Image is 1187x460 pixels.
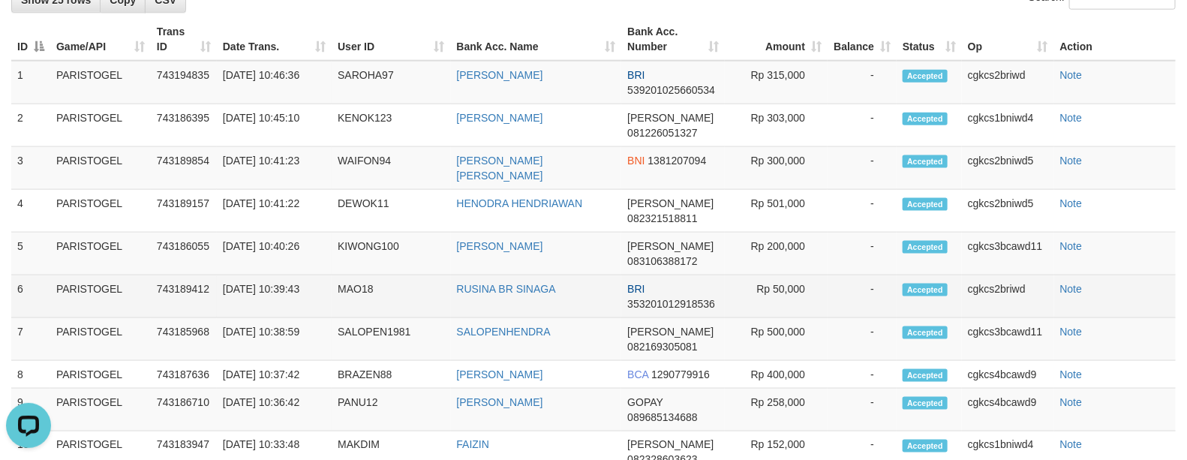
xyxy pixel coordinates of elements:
[151,233,217,275] td: 743186055
[828,190,897,233] td: -
[217,361,332,389] td: [DATE] 10:37:42
[151,361,217,389] td: 743187636
[627,69,645,81] span: BRI
[11,147,50,190] td: 3
[457,326,551,338] a: SALOPENHENDRA
[1060,283,1083,295] a: Note
[217,233,332,275] td: [DATE] 10:40:26
[903,241,948,254] span: Accepted
[332,104,450,147] td: KENOK123
[11,275,50,318] td: 6
[903,440,948,452] span: Accepted
[1060,155,1083,167] a: Note
[627,84,715,96] span: Copy 539201025660534 to clipboard
[903,397,948,410] span: Accepted
[627,396,663,408] span: GOPAY
[217,61,332,104] td: [DATE] 10:46:36
[1060,326,1083,338] a: Note
[627,439,714,451] span: [PERSON_NAME]
[6,6,51,51] button: Open LiveChat chat widget
[627,197,714,209] span: [PERSON_NAME]
[332,233,450,275] td: KIWONG100
[962,18,1054,61] th: Op: activate to sort column ascending
[725,361,828,389] td: Rp 400,000
[1060,69,1083,81] a: Note
[828,361,897,389] td: -
[962,361,1054,389] td: cgkcs4bcawd9
[50,61,151,104] td: PARISTOGEL
[50,318,151,361] td: PARISTOGEL
[451,18,622,61] th: Bank Acc. Name: activate to sort column ascending
[627,326,714,338] span: [PERSON_NAME]
[151,318,217,361] td: 743185968
[332,147,450,190] td: WAIFON94
[50,275,151,318] td: PARISTOGEL
[725,190,828,233] td: Rp 501,000
[828,18,897,61] th: Balance: activate to sort column ascending
[457,240,543,252] a: [PERSON_NAME]
[651,368,710,380] span: Copy 1290779916 to clipboard
[217,275,332,318] td: [DATE] 10:39:43
[828,389,897,431] td: -
[828,233,897,275] td: -
[332,318,450,361] td: SALOPEN1981
[903,198,948,211] span: Accepted
[627,298,715,310] span: Copy 353201012918536 to clipboard
[828,104,897,147] td: -
[627,112,714,124] span: [PERSON_NAME]
[332,61,450,104] td: SAROHA97
[627,368,648,380] span: BCA
[725,147,828,190] td: Rp 300,000
[457,439,490,451] a: FAIZIN
[648,155,707,167] span: Copy 1381207094 to clipboard
[627,212,697,224] span: Copy 082321518811 to clipboard
[725,61,828,104] td: Rp 315,000
[725,233,828,275] td: Rp 200,000
[627,127,697,139] span: Copy 081226051327 to clipboard
[962,61,1054,104] td: cgkcs2briwd
[151,275,217,318] td: 743189412
[457,283,556,295] a: RUSINA BR SINAGA
[11,361,50,389] td: 8
[457,69,543,81] a: [PERSON_NAME]
[50,104,151,147] td: PARISTOGEL
[962,389,1054,431] td: cgkcs4bcawd9
[962,233,1054,275] td: cgkcs3bcawd11
[962,190,1054,233] td: cgkcs2bniwd5
[217,147,332,190] td: [DATE] 10:41:23
[962,104,1054,147] td: cgkcs1bniwd4
[725,318,828,361] td: Rp 500,000
[828,147,897,190] td: -
[11,190,50,233] td: 4
[217,104,332,147] td: [DATE] 10:45:10
[457,368,543,380] a: [PERSON_NAME]
[962,147,1054,190] td: cgkcs2bniwd5
[50,190,151,233] td: PARISTOGEL
[1060,240,1083,252] a: Note
[11,61,50,104] td: 1
[903,284,948,296] span: Accepted
[457,112,543,124] a: [PERSON_NAME]
[50,147,151,190] td: PARISTOGEL
[11,389,50,431] td: 9
[903,369,948,382] span: Accepted
[828,318,897,361] td: -
[903,113,948,125] span: Accepted
[897,18,962,61] th: Status: activate to sort column ascending
[217,318,332,361] td: [DATE] 10:38:59
[627,255,697,267] span: Copy 083106388172 to clipboard
[11,233,50,275] td: 5
[50,233,151,275] td: PARISTOGEL
[217,389,332,431] td: [DATE] 10:36:42
[151,18,217,61] th: Trans ID: activate to sort column ascending
[1060,396,1083,408] a: Note
[332,361,450,389] td: BRAZEN88
[627,283,645,295] span: BRI
[151,61,217,104] td: 743194835
[50,361,151,389] td: PARISTOGEL
[627,240,714,252] span: [PERSON_NAME]
[217,190,332,233] td: [DATE] 10:41:22
[828,61,897,104] td: -
[903,326,948,339] span: Accepted
[627,411,697,423] span: Copy 089685134688 to clipboard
